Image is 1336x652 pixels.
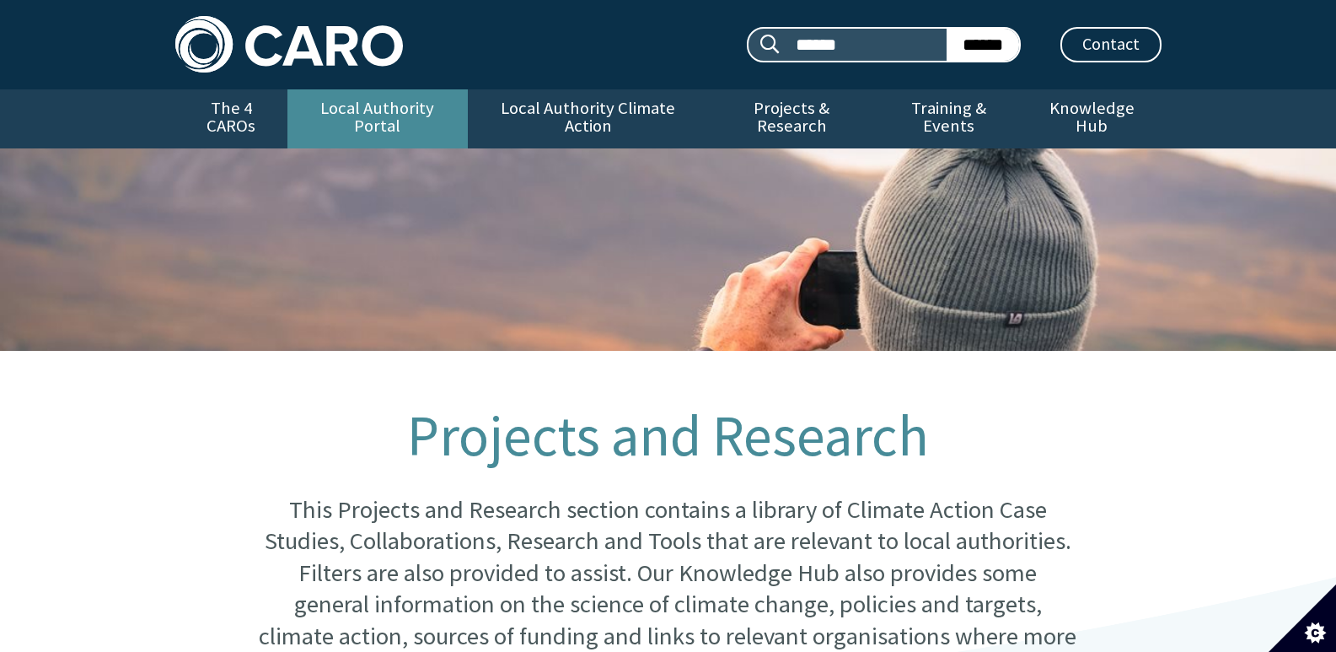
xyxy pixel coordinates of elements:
[175,16,403,73] img: Caro logo
[287,89,468,148] a: Local Authority Portal
[1022,89,1161,148] a: Knowledge Hub
[1269,585,1336,652] button: Set cookie preferences
[708,89,875,148] a: Projects & Research
[259,405,1076,467] h1: Projects and Research
[875,89,1022,148] a: Training & Events
[468,89,708,148] a: Local Authority Climate Action
[175,89,287,148] a: The 4 CAROs
[1060,27,1162,62] a: Contact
